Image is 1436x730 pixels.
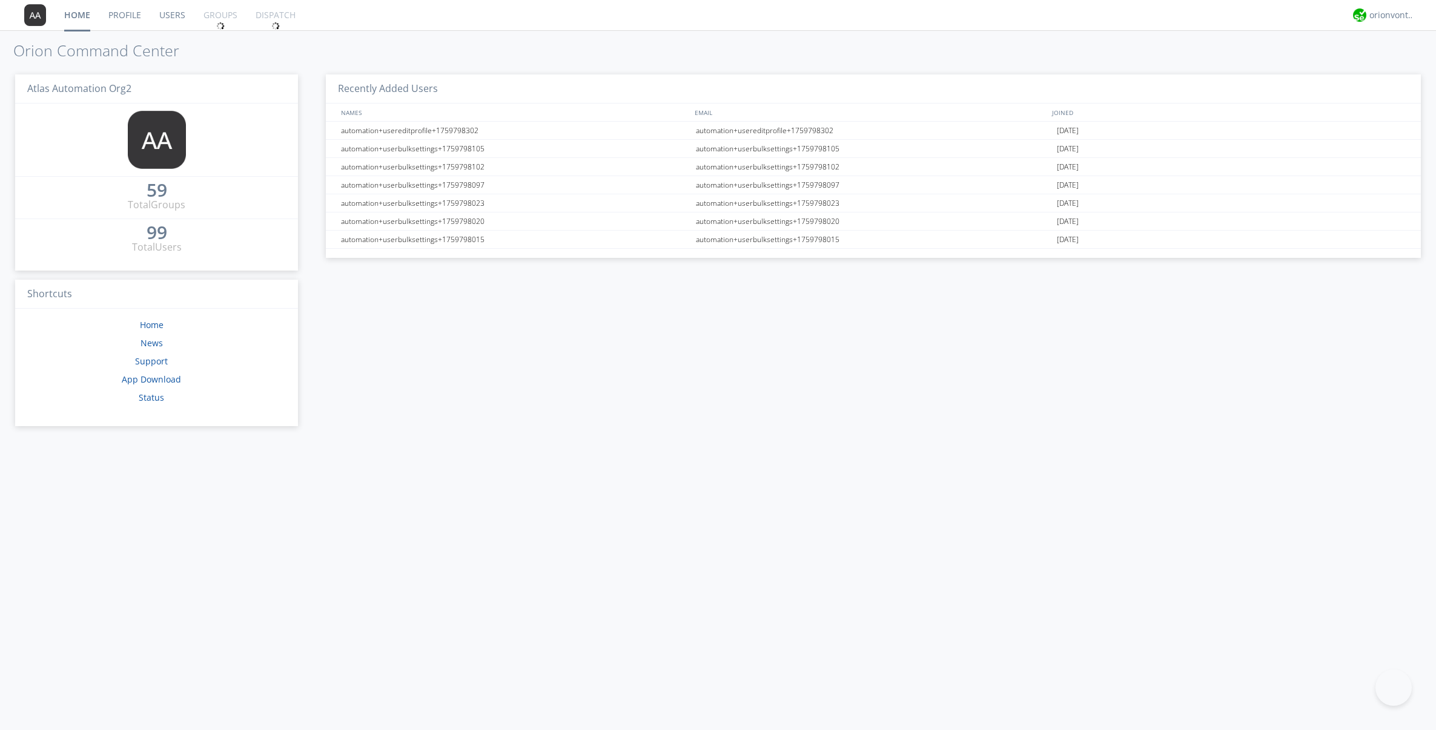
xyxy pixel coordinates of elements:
div: 59 [147,184,167,196]
div: automation+userbulksettings+1759798023 [693,194,1053,212]
div: Total Groups [128,198,185,212]
a: Home [140,319,164,330]
a: Status [139,392,164,403]
div: automation+userbulksettings+1759798097 [338,176,693,194]
div: automation+userbulksettings+1759798102 [693,158,1053,176]
div: automation+userbulksettings+1759798023 [338,194,693,212]
a: Support [135,355,168,367]
div: JOINED [1049,104,1409,121]
span: [DATE] [1057,176,1079,194]
div: Total Users [132,240,182,254]
img: 29d36aed6fa347d5a1537e7736e6aa13 [1353,8,1366,22]
span: Atlas Automation Org2 [27,82,131,95]
div: automation+userbulksettings+1759798105 [693,140,1053,157]
a: automation+userbulksettings+1759798097automation+userbulksettings+1759798097[DATE] [326,176,1421,194]
img: 373638.png [128,111,186,169]
img: 373638.png [24,4,46,26]
div: automation+userbulksettings+1759798020 [693,212,1053,230]
div: automation+userbulksettings+1759798097 [693,176,1053,194]
a: automation+userbulksettings+1759798102automation+userbulksettings+1759798102[DATE] [326,158,1421,176]
a: automation+usereditprofile+1759798302automation+usereditprofile+1759798302[DATE] [326,122,1421,140]
span: [DATE] [1057,231,1079,249]
a: automation+userbulksettings+1759798015automation+userbulksettings+1759798015[DATE] [326,231,1421,249]
a: automation+userbulksettings+1759798020automation+userbulksettings+1759798020[DATE] [326,212,1421,231]
a: automation+userbulksettings+1759798105automation+userbulksettings+1759798105[DATE] [326,140,1421,158]
a: automation+userbulksettings+1759798023automation+userbulksettings+1759798023[DATE] [326,194,1421,212]
span: [DATE] [1057,194,1079,212]
div: 99 [147,226,167,238]
div: automation+userbulksettings+1759798015 [338,231,693,248]
div: automation+userbulksettings+1759798102 [338,158,693,176]
iframe: Toggle Customer Support [1375,669,1412,706]
span: [DATE] [1057,212,1079,231]
img: spin.svg [216,22,225,30]
div: orionvontas+atlas+automation+org2 [1369,9,1415,21]
span: [DATE] [1057,122,1079,140]
a: 99 [147,226,167,240]
h3: Shortcuts [15,280,298,309]
a: App Download [122,373,181,385]
div: automation+userbulksettings+1759798105 [338,140,693,157]
div: automation+usereditprofile+1759798302 [338,122,693,139]
div: NAMES [338,104,689,121]
span: [DATE] [1057,158,1079,176]
a: News [141,337,163,349]
div: automation+usereditprofile+1759798302 [693,122,1053,139]
a: 59 [147,184,167,198]
div: automation+userbulksettings+1759798020 [338,212,693,230]
img: spin.svg [271,22,280,30]
span: [DATE] [1057,140,1079,158]
div: automation+userbulksettings+1759798015 [693,231,1053,248]
h3: Recently Added Users [326,74,1421,104]
div: EMAIL [692,104,1049,121]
